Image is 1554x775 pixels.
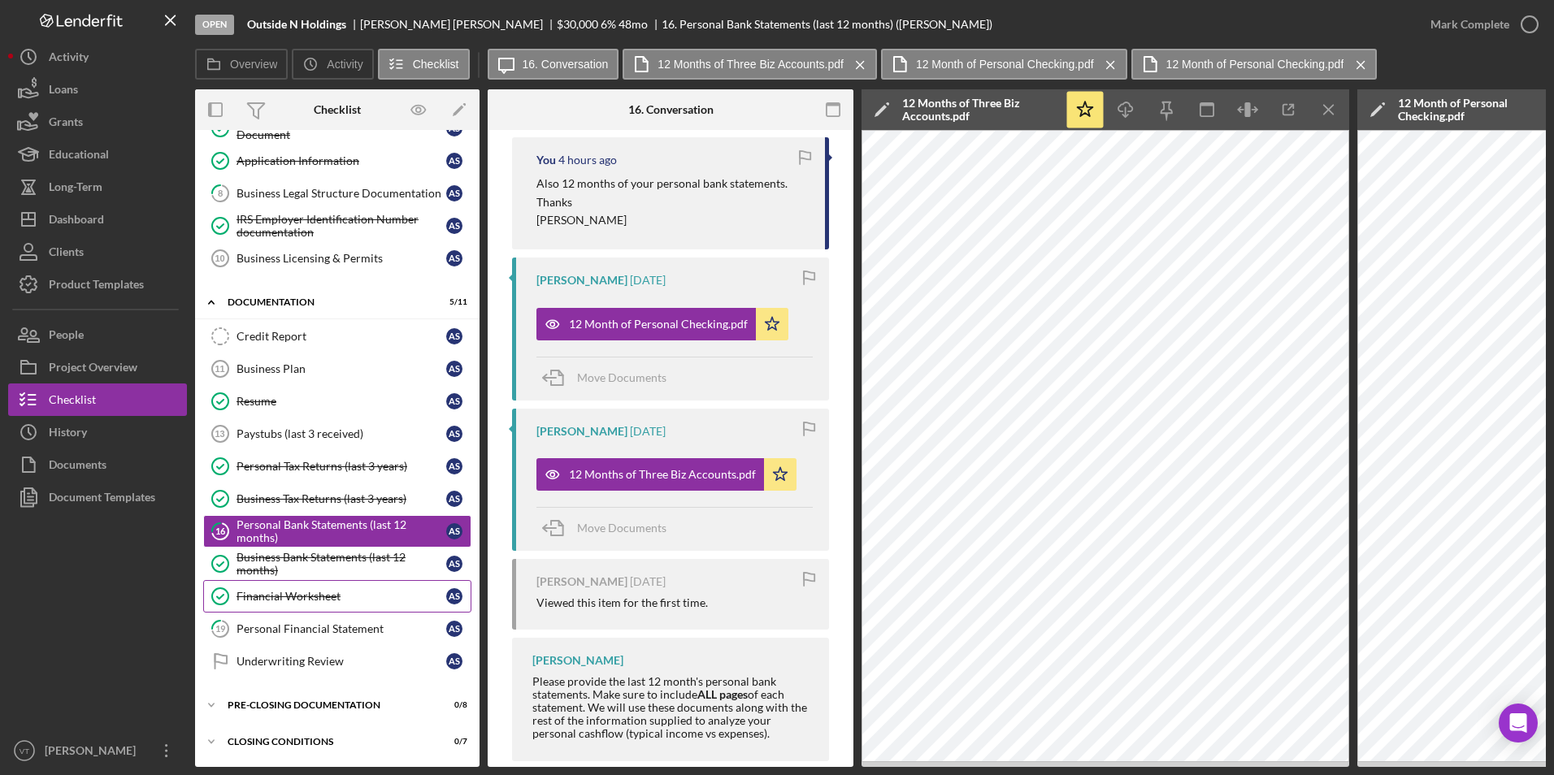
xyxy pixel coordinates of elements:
[446,185,462,201] div: A S
[203,177,471,210] a: 8Business Legal Structure DocumentationAS
[1430,8,1509,41] div: Mark Complete
[1499,704,1538,743] div: Open Intercom Messenger
[8,416,187,448] button: History
[446,523,462,539] div: A S
[237,213,446,239] div: IRS Employer Identification Number documentation
[215,364,224,374] tspan: 11
[536,425,627,438] div: [PERSON_NAME]
[438,700,467,710] div: 0 / 8
[237,492,446,505] div: Business Tax Returns (last 3 years)
[195,15,234,35] div: Open
[8,236,187,268] button: Clients
[203,242,471,275] a: 10Business Licensing & PermitsAS
[446,361,462,377] div: A S
[237,362,446,375] div: Business Plan
[203,145,471,177] a: Application InformationAS
[203,450,471,483] a: Personal Tax Returns (last 3 years)AS
[881,49,1127,80] button: 12 Month of Personal Checking.pdf
[237,187,446,200] div: Business Legal Structure Documentation
[49,73,78,110] div: Loans
[292,49,373,80] button: Activity
[230,58,277,71] label: Overview
[237,655,446,668] div: Underwriting Review
[49,138,109,175] div: Educational
[49,416,87,452] div: History
[1414,8,1546,41] button: Mark Complete
[218,188,223,198] tspan: 8
[438,737,467,747] div: 0 / 7
[49,268,144,305] div: Product Templates
[314,103,361,116] div: Checklist
[536,154,556,167] div: You
[536,211,788,229] p: [PERSON_NAME]
[378,49,470,80] button: Checklist
[916,58,1094,71] label: 12 Month of Personal Checking.pdf
[237,551,446,577] div: Business Bank Statements (last 12 months)
[623,49,877,80] button: 12 Months of Three Biz Accounts.pdf
[446,653,462,669] div: A S
[662,18,992,31] div: 16. Personal Bank Statements (last 12 months) ([PERSON_NAME])
[237,154,446,167] div: Application Information
[8,203,187,236] button: Dashboard
[1166,58,1344,71] label: 12 Month of Personal Checking.pdf
[215,526,226,536] tspan: 16
[215,253,224,263] tspan: 10
[203,548,471,580] a: Business Bank Statements (last 12 months)AS
[228,737,427,747] div: Closing Conditions
[8,383,187,416] button: Checklist
[203,645,471,678] a: Underwriting ReviewAS
[446,556,462,572] div: A S
[49,41,89,77] div: Activity
[630,274,666,287] time: 2025-09-22 04:30
[569,318,748,331] div: 12 Month of Personal Checking.pdf
[569,468,756,481] div: 12 Months of Three Biz Accounts.pdf
[8,448,187,481] button: Documents
[8,41,187,73] button: Activity
[237,395,446,408] div: Resume
[536,193,788,211] p: Thanks
[719,687,748,701] strong: pages
[446,458,462,474] div: A S
[8,106,187,138] button: Grants
[488,49,619,80] button: 16. Conversation
[8,138,187,171] a: Educational
[658,58,844,71] label: 12 Months of Three Biz Accounts.pdf
[1131,49,1378,80] button: 12 Month of Personal Checking.pdf
[228,297,427,307] div: Documentation
[577,370,666,384] span: Move Documents
[536,508,683,548] button: Move Documents
[8,318,187,351] button: People
[215,623,226,634] tspan: 19
[49,318,84,355] div: People
[8,268,187,301] button: Product Templates
[8,73,187,106] a: Loans
[237,427,446,440] div: Paystubs (last 3 received)
[49,351,137,387] div: Project Overview
[49,481,155,517] div: Document Templates
[630,575,666,588] time: 2025-09-19 17:14
[41,734,146,771] div: [PERSON_NAME]
[237,622,446,635] div: Personal Financial Statement
[532,654,623,667] div: [PERSON_NAME]
[619,18,648,31] div: 48 mo
[446,491,462,507] div: A S
[203,418,471,450] a: 13Paystubs (last 3 received)AS
[49,236,84,272] div: Clients
[49,203,104,240] div: Dashboard
[438,297,467,307] div: 5 / 11
[237,590,446,603] div: Financial Worksheet
[446,621,462,637] div: A S
[558,154,617,167] time: 2025-09-25 13:10
[630,425,666,438] time: 2025-09-22 04:17
[49,171,102,207] div: Long-Term
[8,481,187,513] a: Document Templates
[446,250,462,266] div: A S
[8,351,187,383] button: Project Overview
